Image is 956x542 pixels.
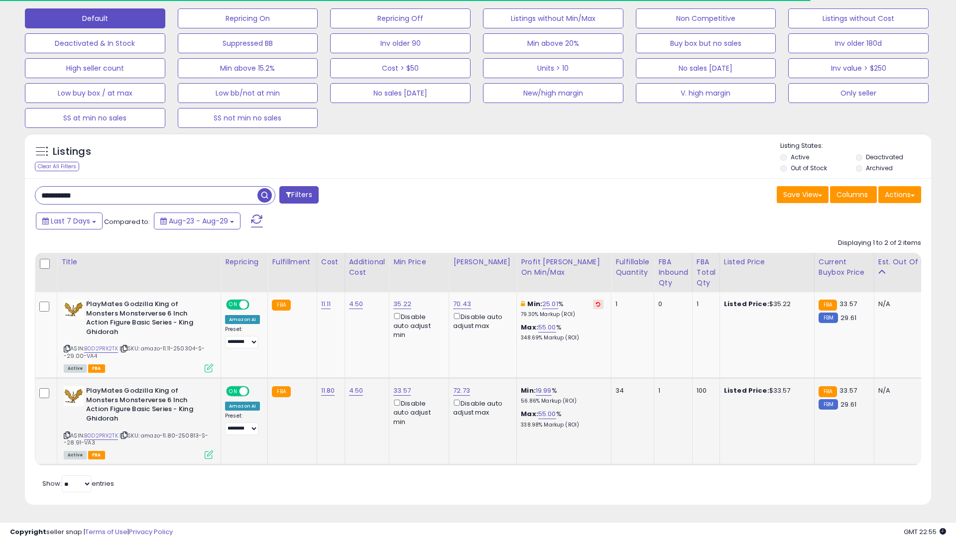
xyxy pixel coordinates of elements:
[104,217,150,226] span: Compared to:
[788,8,929,28] button: Listings without Cost
[61,257,217,267] div: Title
[615,300,646,309] div: 1
[25,33,165,53] button: Deactivated & In Stock
[178,33,318,53] button: Suppressed BB
[636,8,776,28] button: Non Competitive
[866,153,903,161] label: Deactivated
[178,8,318,28] button: Repricing On
[819,313,838,323] small: FBM
[615,386,646,395] div: 34
[349,386,363,396] a: 4.50
[349,257,385,278] div: Additional Cost
[393,398,441,426] div: Disable auto adjust min
[521,409,538,419] b: Max:
[521,257,607,278] div: Profit [PERSON_NAME] on Min/Max
[51,216,90,226] span: Last 7 Days
[393,257,445,267] div: Min Price
[225,402,260,411] div: Amazon AI
[272,257,312,267] div: Fulfillment
[64,432,209,446] span: | SKU: amazo-11.80-250813-S--28.91-VA3
[25,58,165,78] button: High seller count
[88,451,105,459] span: FBA
[272,386,290,397] small: FBA
[86,300,207,339] b: PlayMates Godzilla King of Monsters Monsterverse 6 Inch Action Figure Basic Series - King Ghidorah
[279,186,318,204] button: Filters
[225,326,260,348] div: Preset:
[538,323,556,332] a: 55.00
[777,186,829,203] button: Save View
[178,108,318,128] button: SS not min no sales
[697,386,712,395] div: 100
[129,527,173,537] a: Privacy Policy
[819,399,838,410] small: FBM
[521,334,603,341] p: 348.69% Markup (ROI)
[788,33,929,53] button: Inv older 180d
[248,301,264,309] span: OFF
[393,299,411,309] a: 35.22
[453,311,509,330] div: Disable auto adjust max
[839,386,857,395] span: 33.57
[321,299,331,309] a: 11.11
[272,300,290,311] small: FBA
[453,386,470,396] a: 72.73
[819,300,837,311] small: FBA
[636,83,776,103] button: V. high margin
[393,386,411,396] a: 33.57
[836,190,868,200] span: Columns
[615,257,650,278] div: Fulfillable Quantity
[321,386,335,396] a: 11.80
[521,311,603,318] p: 79.30% Markup (ROI)
[64,451,87,459] span: All listings currently available for purchase on Amazon
[527,299,542,309] b: Min:
[724,257,810,267] div: Listed Price
[178,83,318,103] button: Low bb/not at min
[85,527,127,537] a: Terms of Use
[697,257,716,288] div: FBA Total Qty
[227,387,239,396] span: ON
[724,386,807,395] div: $33.57
[483,8,623,28] button: Listings without Min/Max
[453,257,512,267] div: [PERSON_NAME]
[536,386,552,396] a: 19.99
[724,299,769,309] b: Listed Price:
[25,8,165,28] button: Default
[86,386,207,426] b: PlayMates Godzilla King of Monsters Monsterverse 6 Inch Action Figure Basic Series - King Ghidorah
[636,58,776,78] button: No sales [DATE]
[839,299,857,309] span: 33.57
[521,386,603,405] div: %
[225,257,263,267] div: Repricing
[64,364,87,373] span: All listings currently available for purchase on Amazon
[521,323,538,332] b: Max:
[517,253,611,292] th: The percentage added to the cost of goods (COGS) that forms the calculator for Min & Max prices.
[330,83,471,103] button: No sales [DATE]
[64,386,84,406] img: 414YKj46SfL._SL40_.jpg
[521,386,536,395] b: Min:
[658,386,685,395] div: 1
[453,299,471,309] a: 70.43
[780,141,931,151] p: Listing States:
[25,108,165,128] button: SS at min no sales
[393,311,441,339] div: Disable auto adjust min
[697,300,712,309] div: 1
[521,422,603,429] p: 338.98% Markup (ROI)
[791,164,827,172] label: Out of Stock
[35,162,79,171] div: Clear All Filters
[658,257,688,288] div: FBA inbound Qty
[64,386,213,458] div: ASIN:
[10,527,46,537] strong: Copyright
[321,257,341,267] div: Cost
[724,300,807,309] div: $35.22
[878,186,921,203] button: Actions
[791,153,809,161] label: Active
[42,479,114,488] span: Show: entries
[840,400,856,409] span: 29.61
[64,300,213,371] div: ASIN:
[10,528,173,537] div: seller snap | |
[483,58,623,78] button: Units > 10
[838,238,921,248] div: Displaying 1 to 2 of 2 items
[88,364,105,373] span: FBA
[819,386,837,397] small: FBA
[25,83,165,103] button: Low buy box / at max
[84,344,118,353] a: B0D2PRX2TK
[330,8,471,28] button: Repricing Off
